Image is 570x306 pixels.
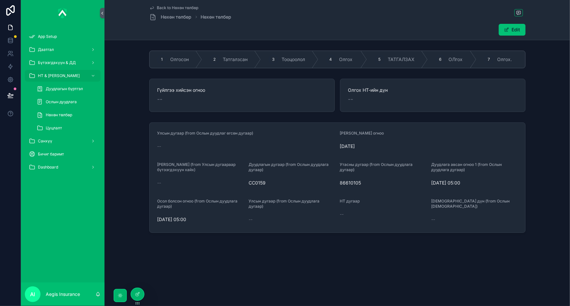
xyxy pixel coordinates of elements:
[33,122,101,134] a: Цуцлалт
[25,161,101,173] a: Dashboard
[58,8,67,18] img: App logo
[340,180,426,186] span: 86610105
[488,57,490,62] span: 7
[272,57,274,62] span: 3
[439,57,441,62] span: 6
[38,165,58,170] span: Dashboard
[249,180,335,186] span: CC0159
[157,5,199,10] span: Back to Нөхөн төлбөр
[388,56,415,63] span: ТАТГАЛЗАХ
[46,125,62,131] span: Цуцлалт
[157,95,163,104] span: --
[46,99,77,105] span: Ослын дуудлага
[340,162,413,172] span: Утасны дугаар (from Ослын дуудлага дугаар)
[161,57,163,62] span: 1
[46,86,83,91] span: Дуудлагын бүртгэл
[449,56,463,63] span: ОЛгох
[431,216,435,223] span: --
[431,162,502,172] span: Дуудлага авсан огноо 1 (from Ослын дуудлага дугаар)
[33,109,101,121] a: Нөхөн төлбөр
[38,73,80,78] span: НТ & [PERSON_NAME]
[340,131,384,136] span: [PERSON_NAME] огноо
[340,199,360,203] span: НТ дугаар
[21,26,105,182] div: scrollable content
[38,138,52,144] span: Санхүү
[157,199,238,209] span: Осол болсон огноо (from Ослын дуудлага дугаар)
[38,47,54,52] span: Даатгал
[38,60,76,65] span: Бүтээгдэхүүн & ДД
[431,199,510,209] span: [DEMOGRAPHIC_DATA] дүн (from Ослын [DEMOGRAPHIC_DATA])
[25,135,101,147] a: Санхүү
[378,57,381,62] span: 5
[157,216,244,223] span: [DATE] 05:00
[46,291,80,298] p: Aegis Insurance
[339,56,353,63] span: Олгох
[497,56,512,63] span: Олгох.
[25,148,101,160] a: Бичиг баримт
[201,14,232,20] a: Нөхөн төлбөр
[25,57,101,69] a: Бүтээгдэхүүн & ДД
[157,180,161,186] span: --
[149,13,192,21] a: Нөхөн төлбөр
[38,34,57,39] span: App Setup
[157,131,253,136] span: Улсын дугаар (from Ослын дуудлаг өгсөн дугаар)
[340,211,344,217] span: --
[348,87,517,93] span: Олгох НТ-ийн дүн
[340,143,517,150] span: [DATE]
[431,180,517,186] span: [DATE] 05:00
[157,87,327,93] span: Гүйлгээ хийсэн огноо
[249,199,319,209] span: Улсын дугаар (from Ослын дуудлага дугаар)
[33,83,101,95] a: Дуудлагын бүртгэл
[30,290,35,298] span: AI
[25,70,101,82] a: НТ & [PERSON_NAME]
[38,152,64,157] span: Бичиг баримт
[249,216,252,223] span: --
[171,56,189,63] span: Олгосон
[330,57,332,62] span: 4
[157,162,236,172] span: [PERSON_NAME] (from Улсын дугаараар бүтээгдэхүүн хайх)
[348,95,353,104] span: --
[149,5,199,10] a: Back to Нөхөн төлбөр
[223,56,248,63] span: Татгалзсан
[33,96,101,108] a: Ослын дуудлага
[249,162,329,172] span: Дуудлагын дугаар (from Ослын дуудлага дугаар)
[161,14,192,20] span: Нөхөн төлбөр
[46,112,72,118] span: Нөхөн төлбөр
[157,143,161,150] span: --
[25,31,101,42] a: App Setup
[25,44,101,56] a: Даатгал
[499,24,526,36] button: Edit
[213,57,216,62] span: 2
[282,56,305,63] span: Тооцоолол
